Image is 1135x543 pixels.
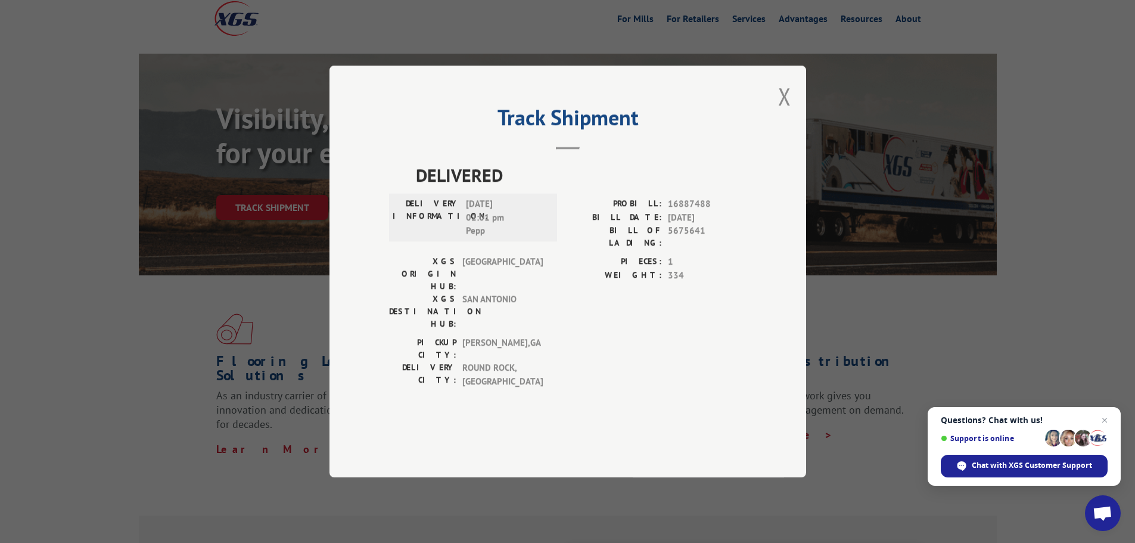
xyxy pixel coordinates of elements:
[393,197,460,238] label: DELIVERY INFORMATION:
[568,211,662,225] label: BILL DATE:
[568,269,662,283] label: WEIGHT:
[568,224,662,249] label: BILL OF LADING:
[941,415,1108,425] span: Questions? Chat with us!
[389,109,747,132] h2: Track Shipment
[778,80,791,112] button: Close modal
[462,336,543,361] span: [PERSON_NAME] , GA
[462,361,543,388] span: ROUND ROCK , [GEOGRAPHIC_DATA]
[462,255,543,293] span: [GEOGRAPHIC_DATA]
[668,224,747,249] span: 5675641
[668,269,747,283] span: 334
[389,361,456,388] label: DELIVERY CITY:
[668,211,747,225] span: [DATE]
[389,336,456,361] label: PICKUP CITY:
[389,255,456,293] label: XGS ORIGIN HUB:
[972,460,1092,471] span: Chat with XGS Customer Support
[568,255,662,269] label: PIECES:
[1085,495,1121,531] div: Open chat
[466,197,546,238] span: [DATE] 02:01 pm Pepp
[668,197,747,211] span: 16887488
[941,455,1108,477] div: Chat with XGS Customer Support
[1097,413,1112,427] span: Close chat
[416,162,747,188] span: DELIVERED
[568,197,662,211] label: PROBILL:
[462,293,543,330] span: SAN ANTONIO
[941,434,1041,443] span: Support is online
[668,255,747,269] span: 1
[389,293,456,330] label: XGS DESTINATION HUB:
